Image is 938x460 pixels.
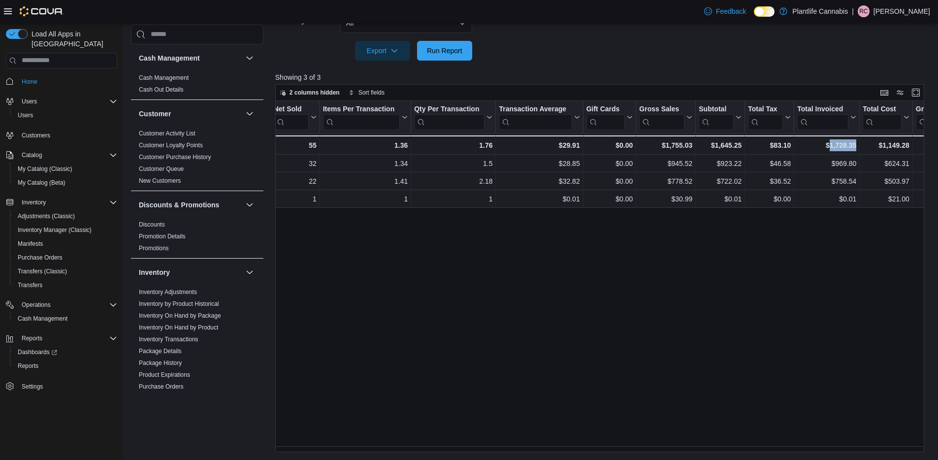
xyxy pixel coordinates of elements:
[18,212,75,220] span: Adjustments (Classic)
[639,158,692,169] div: $945.52
[139,141,203,149] span: Customer Loyalty Points
[10,176,121,190] button: My Catalog (Beta)
[414,104,485,114] div: Qty Per Transaction
[748,104,791,130] button: Total Tax
[748,193,791,205] div: $0.00
[18,348,57,356] span: Dashboards
[716,6,746,16] span: Feedback
[499,104,580,130] button: Transaction Average
[18,267,67,275] span: Transfers (Classic)
[139,371,190,378] a: Product Expirations
[797,104,848,130] div: Total Invoiced
[139,53,200,63] h3: Cash Management
[139,383,184,391] span: Purchase Orders
[586,104,633,130] button: Gift Cards
[361,41,404,61] span: Export
[792,5,848,17] p: Plantlife Cannabis
[139,348,182,355] a: Package Details
[14,224,96,236] a: Inventory Manager (Classic)
[18,75,117,88] span: Home
[139,312,221,319] a: Inventory On Hand by Package
[10,264,121,278] button: Transfers (Classic)
[797,139,856,151] div: $1,728.35
[273,104,308,114] div: Net Sold
[417,41,472,61] button: Run Report
[586,175,633,187] div: $0.00
[18,197,50,208] button: Inventory
[139,109,171,119] h3: Customer
[139,142,203,149] a: Customer Loyalty Points
[139,221,165,228] a: Discounts
[14,177,117,189] span: My Catalog (Beta)
[499,158,580,169] div: $28.85
[22,131,50,139] span: Customers
[859,5,868,17] span: RC
[2,74,121,89] button: Home
[274,158,317,169] div: 32
[748,175,791,187] div: $36.52
[10,209,121,223] button: Adjustments (Classic)
[499,193,580,205] div: $0.01
[427,46,462,56] span: Run Report
[797,175,856,187] div: $758.54
[699,104,734,130] div: Subtotal
[18,149,117,161] span: Catalog
[274,193,317,205] div: 1
[499,104,572,130] div: Transaction Average
[414,175,492,187] div: 2.18
[340,13,472,33] button: All
[414,158,492,169] div: 1.5
[275,72,931,82] p: Showing 3 of 3
[863,104,901,130] div: Total Cost
[244,108,256,120] button: Customer
[139,109,242,119] button: Customer
[139,245,169,252] a: Promotions
[18,76,41,88] a: Home
[863,104,901,114] div: Total Cost
[139,86,184,93] a: Cash Out Details
[586,158,633,169] div: $0.00
[2,148,121,162] button: Catalog
[22,383,43,391] span: Settings
[586,193,633,205] div: $0.00
[139,244,169,252] span: Promotions
[139,300,219,308] span: Inventory by Product Historical
[18,281,42,289] span: Transfers
[873,5,930,17] p: [PERSON_NAME]
[14,224,117,236] span: Inventory Manager (Classic)
[139,130,195,137] a: Customer Activity List
[18,149,46,161] button: Catalog
[18,96,41,107] button: Users
[14,163,117,175] span: My Catalog (Classic)
[14,109,37,121] a: Users
[14,177,69,189] a: My Catalog (Beta)
[18,315,67,323] span: Cash Management
[863,104,909,130] button: Total Cost
[290,89,340,97] span: 2 columns hidden
[355,41,410,61] button: Export
[499,104,572,114] div: Transaction Average
[139,165,184,172] a: Customer Queue
[139,383,184,390] a: Purchase Orders
[18,130,54,141] a: Customers
[22,78,37,86] span: Home
[139,233,186,240] a: Promotion Details
[14,279,46,291] a: Transfers
[22,334,42,342] span: Reports
[14,252,66,263] a: Purchase Orders
[139,289,197,296] a: Inventory Adjustments
[358,89,385,97] span: Sort fields
[852,5,854,17] p: |
[863,158,909,169] div: $624.31
[139,288,197,296] span: Inventory Adjustments
[18,381,47,393] a: Settings
[139,359,182,367] span: Package History
[10,251,121,264] button: Purchase Orders
[139,347,182,355] span: Package Details
[639,175,692,187] div: $778.52
[244,52,256,64] button: Cash Management
[139,300,219,307] a: Inventory by Product Historical
[2,128,121,142] button: Customers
